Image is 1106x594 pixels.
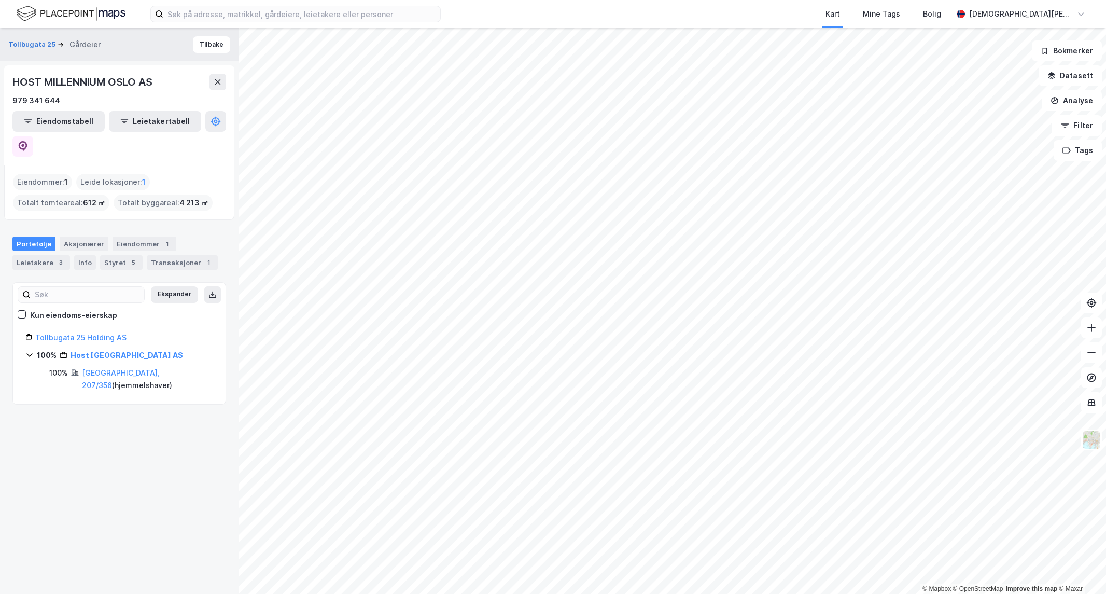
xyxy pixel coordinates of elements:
div: Gårdeier [69,38,101,51]
div: Mine Tags [863,8,900,20]
div: Leietakere [12,255,70,270]
button: Tilbake [193,36,230,53]
span: 1 [142,176,146,188]
div: Transaksjoner [147,255,218,270]
a: OpenStreetMap [953,585,1003,592]
div: 100% [37,349,57,362]
div: 100% [49,367,68,379]
input: Søk [31,287,144,302]
div: Eiendommer [113,237,176,251]
div: ( hjemmelshaver ) [82,367,213,392]
button: Eiendomstabell [12,111,105,132]
div: Portefølje [12,237,55,251]
div: Kontrollprogram for chat [1054,544,1106,594]
button: Tollbugata 25 [8,39,58,50]
button: Ekspander [151,286,198,303]
div: [DEMOGRAPHIC_DATA][PERSON_NAME] [969,8,1073,20]
a: Host [GEOGRAPHIC_DATA] AS [71,351,183,360]
div: Totalt byggareal : [114,195,213,211]
div: Totalt tomteareal : [13,195,109,211]
div: 3 [55,257,66,268]
span: 1 [64,176,68,188]
div: Styret [100,255,143,270]
iframe: Chat Widget [1054,544,1106,594]
div: Info [74,255,96,270]
a: [GEOGRAPHIC_DATA], 207/356 [82,368,160,390]
div: Aksjonærer [60,237,108,251]
button: Tags [1054,140,1102,161]
div: HOST MILLENNIUM OSLO AS [12,74,154,90]
div: Eiendommer : [13,174,72,190]
input: Søk på adresse, matrikkel, gårdeiere, leietakere eller personer [163,6,440,22]
div: 1 [203,257,214,268]
img: Z [1082,430,1101,450]
div: 979 341 644 [12,94,60,107]
div: Kart [825,8,840,20]
img: logo.f888ab2527a4732fd821a326f86c7f29.svg [17,5,125,23]
span: 612 ㎡ [83,197,105,209]
div: Kun eiendoms-eierskap [30,309,117,322]
div: Leide lokasjoner : [76,174,150,190]
button: Analyse [1042,90,1102,111]
a: Tollbugata 25 Holding AS [35,333,127,342]
a: Improve this map [1006,585,1057,592]
span: 4 213 ㎡ [179,197,208,209]
button: Datasett [1039,65,1102,86]
div: 5 [128,257,138,268]
button: Filter [1052,115,1102,136]
button: Leietakertabell [109,111,201,132]
a: Mapbox [922,585,951,592]
button: Bokmerker [1032,40,1102,61]
div: 1 [162,239,172,249]
div: Bolig [923,8,941,20]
